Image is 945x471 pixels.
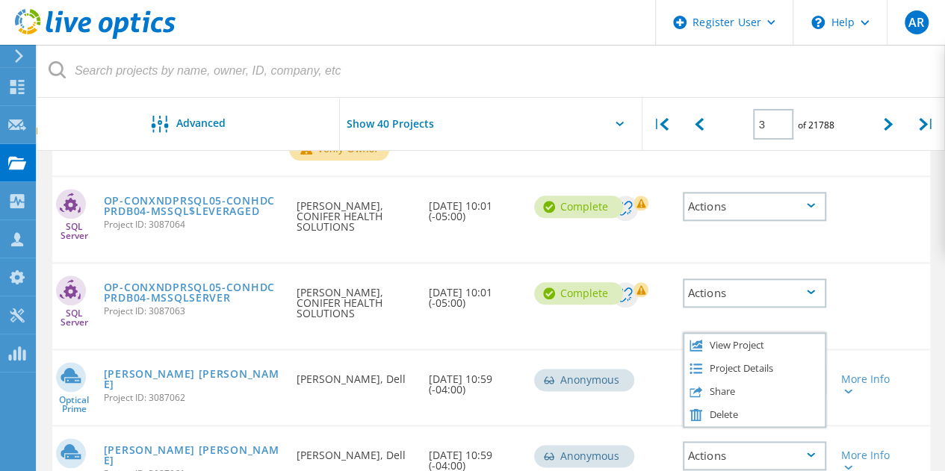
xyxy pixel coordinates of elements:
span: Project ID: 3087063 [104,307,282,316]
span: AR [908,16,924,28]
a: [PERSON_NAME] [PERSON_NAME] [104,369,282,390]
div: [PERSON_NAME], CONIFER HEALTH SOLUTIONS [289,263,421,334]
div: Complete [534,282,623,305]
div: Actions [683,192,826,221]
a: [PERSON_NAME] [PERSON_NAME] [104,445,282,466]
div: Actions [683,441,826,470]
a: OP-CONXNDPRSQL05-CONHDCPRDB04-MSSQLSERVER [104,282,282,303]
div: | [907,98,945,151]
div: Project Details [684,357,825,380]
div: Anonymous [534,369,634,391]
div: More Info [841,374,896,395]
span: of 21788 [797,119,834,131]
div: More Info [841,450,896,471]
div: | [642,98,681,151]
span: SQL Server [52,309,96,327]
div: [DATE] 10:01 (-05:00) [421,177,527,237]
div: [DATE] 10:01 (-05:00) [421,263,527,323]
div: Complete [534,196,623,218]
div: Anonymous [534,445,634,467]
a: Live Optics Dashboard [15,31,176,42]
span: Advanced [176,118,226,128]
div: [PERSON_NAME], CONIFER HEALTH SOLUTIONS [289,177,421,247]
div: Delete [684,403,825,426]
span: SQL Server [52,222,96,240]
div: View Project [684,334,825,357]
span: Project ID: 3087064 [104,220,282,229]
span: Isilon/PowerScale [36,127,112,136]
svg: \n [811,16,825,29]
span: Project ID: 3087062 [104,393,282,402]
div: [PERSON_NAME], Dell [289,350,421,399]
a: OP-CONXNDPRSQL05-CONHDCPRDB04-MSSQL$LEVERAGED [104,196,282,216]
div: Share [684,380,825,403]
div: Actions [683,278,826,308]
div: [DATE] 10:59 (-04:00) [421,350,527,410]
span: Optical Prime [52,396,96,414]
